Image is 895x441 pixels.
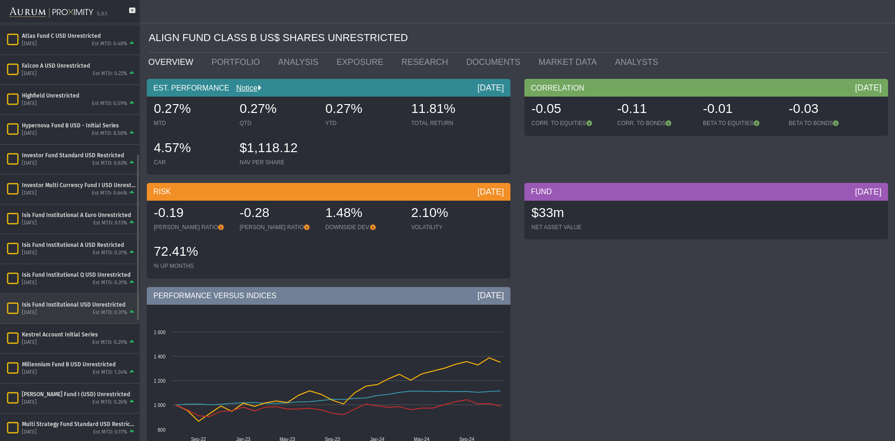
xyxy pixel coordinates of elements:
[147,79,510,97] div: EST. PERFORMANCE
[531,224,608,231] div: NET ASSET VALUE
[22,182,136,189] div: Investor Multi Currency Fund I USD Unrestricted
[22,160,37,167] div: [DATE]
[22,361,136,368] div: Millennium Fund B USD Unrestricted
[154,243,230,262] div: 72.41%
[154,354,165,359] text: 1 400
[205,53,271,71] a: PORTFOLIO
[9,2,93,23] img: Aurum-Proximity%20white.svg
[617,100,694,119] div: -0.11
[325,224,402,231] div: DOWNSIDE DEV.
[92,190,127,197] div: Est MTD: 0.64%
[93,429,127,436] div: Est MTD: 0.11%
[22,70,37,77] div: [DATE]
[703,100,779,119] div: -0.01
[477,290,504,301] div: [DATE]
[22,220,37,227] div: [DATE]
[154,403,165,408] text: 1 000
[240,159,316,166] div: NAV PER SHARE
[22,241,136,249] div: Isis Fund Institutional A USD Restricted
[22,190,37,197] div: [DATE]
[524,79,888,97] div: CORRELATION
[22,271,136,279] div: Isis Fund Institutional Q USD Unrestricted
[789,100,865,119] div: -0.03
[459,53,531,71] a: DOCUMENTS
[855,82,881,93] div: [DATE]
[22,429,37,436] div: [DATE]
[93,220,127,227] div: Est MTD: 0.13%
[92,41,127,48] div: Est MTD: 0.48%
[141,53,205,71] a: OVERVIEW
[154,139,230,159] div: 4.57%
[855,186,881,197] div: [DATE]
[608,53,669,71] a: ANALYSTS
[97,11,107,18] div: 5.0.1
[93,250,127,257] div: Est MTD: 0.31%
[93,70,127,77] div: Est MTD: 0.22%
[92,160,127,167] div: Est MTD: 0.63%
[22,32,136,40] div: Atlas Fund C USD Unrestricted
[531,119,608,127] div: CORR. TO EQUITIES
[240,119,316,127] div: QTD
[325,100,402,119] div: 0.27%
[411,100,488,119] div: 11.81%
[411,224,488,231] div: VOLATILITY
[240,224,316,231] div: [PERSON_NAME] RATIO
[22,331,136,338] div: Kestrel Account Initial Series
[154,101,191,116] span: 0.27%
[92,100,127,107] div: Est MTD: 0.59%
[22,309,37,316] div: [DATE]
[92,339,127,346] div: Est MTD: 0.29%
[22,339,37,346] div: [DATE]
[154,378,165,384] text: 1 200
[22,62,136,70] div: Falcon A USD Unrestricted
[330,53,394,71] a: EXPOSURE
[325,204,402,224] div: 1.48%
[158,427,165,433] text: 800
[147,183,510,201] div: RISK
[154,224,230,231] div: [PERSON_NAME] RATIO
[22,130,37,137] div: [DATE]
[789,119,865,127] div: BETA TO BONDS
[22,211,136,219] div: Isis Fund Institutional A Euro Unrestricted
[22,420,136,428] div: Multi Strategy Fund Standard USD Restricted
[240,101,276,116] span: 0.27%
[154,159,230,166] div: CAR
[22,100,37,107] div: [DATE]
[149,23,888,53] div: ALIGN FUND CLASS B US$ SHARES UNRESTRICTED
[22,92,136,99] div: Highfield Unrestricted
[22,152,136,159] div: Investor Fund Standard USD Restricted
[22,301,136,308] div: Isis Fund Institutional USD Unrestricted
[154,119,230,127] div: MTD
[229,84,257,92] a: Notice
[531,101,561,116] span: -0.05
[22,399,37,406] div: [DATE]
[92,399,127,406] div: Est MTD: 0.26%
[531,53,608,71] a: MARKET DATA
[147,287,510,305] div: PERFORMANCE VERSUS INDICES
[22,391,136,398] div: [PERSON_NAME] Fund I (USD) Unrestricted
[92,130,127,137] div: Est MTD: 8.58%
[22,250,37,257] div: [DATE]
[411,204,488,224] div: 2.10%
[22,280,37,287] div: [DATE]
[154,262,230,270] div: % UP MONTHS
[22,41,37,48] div: [DATE]
[154,204,230,224] div: -0.19
[477,186,504,197] div: [DATE]
[271,53,330,71] a: ANALYSIS
[477,82,504,93] div: [DATE]
[229,83,261,93] div: Notice
[703,119,779,127] div: BETA TO EQUITIES
[524,183,888,201] div: FUND
[394,53,459,71] a: RESEARCH
[22,369,37,376] div: [DATE]
[325,119,402,127] div: YTD
[93,309,127,316] div: Est MTD: 0.31%
[531,204,608,224] div: $33m
[240,139,316,159] div: $1,118.12
[411,119,488,127] div: TOTAL RETURN
[93,280,127,287] div: Est MTD: 0.31%
[617,119,694,127] div: CORR. TO BONDS
[240,204,316,224] div: -0.28
[22,122,136,129] div: Hypernova Fund B USD - Initial Series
